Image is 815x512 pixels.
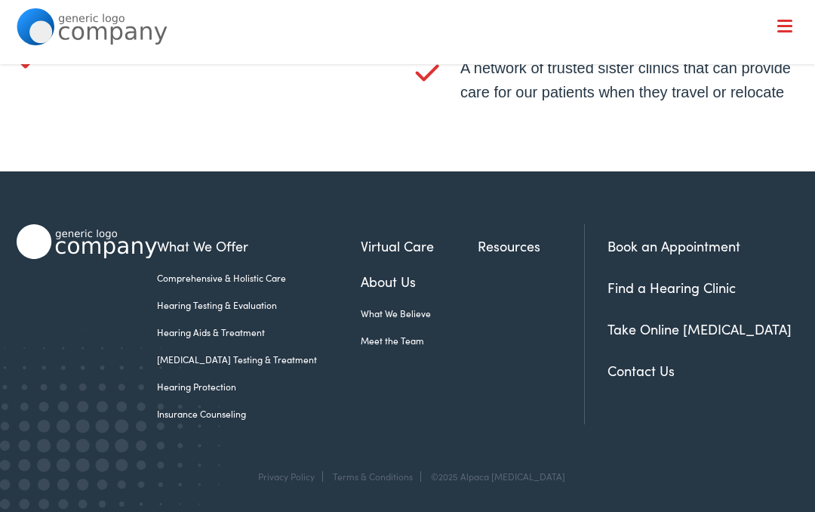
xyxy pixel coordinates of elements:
[157,298,361,312] a: Hearing Testing & Evaluation
[157,353,361,366] a: [MEDICAL_DATA] Testing & Treatment
[361,236,478,256] a: Virtual Care
[423,471,565,482] div: ©2025 Alpaca [MEDICAL_DATA]
[460,56,798,104] div: A network of trusted sister clinics that can provide care for our patients when they travel or re...
[62,43,400,91] div: 24/7 ongoing support and care for our patients
[361,271,478,291] a: About Us
[157,325,361,339] a: Hearing Aids & Treatment
[157,380,361,393] a: Hearing Protection
[157,236,361,256] a: What We Offer
[17,224,158,259] img: Alpaca Audiology
[361,307,478,320] a: What We Believe
[607,361,675,380] a: Contact Us
[28,60,799,107] a: What We Offer
[333,470,413,483] a: Terms & Conditions
[478,236,584,256] a: Resources
[157,407,361,421] a: Insurance Counseling
[361,334,478,347] a: Meet the Team
[258,470,315,483] a: Privacy Policy
[607,319,792,338] a: Take Online [MEDICAL_DATA]
[607,278,736,297] a: Find a Hearing Clinic
[157,271,361,285] a: Comprehensive & Holistic Care
[607,236,740,255] a: Book an Appointment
